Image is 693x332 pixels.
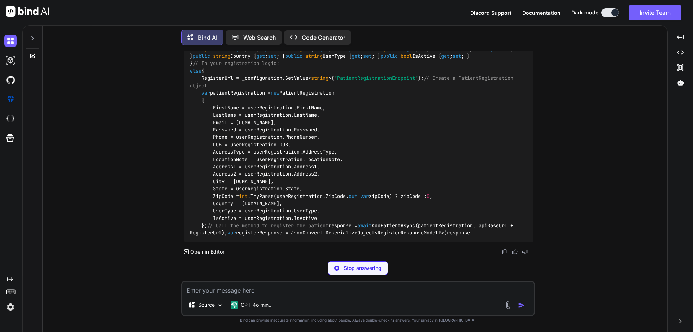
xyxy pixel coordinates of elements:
[512,249,518,255] img: like
[518,302,525,309] img: icon
[401,53,412,59] span: bool
[4,113,17,125] img: cloudideIcon
[504,301,512,309] img: attachment
[193,60,279,67] span: // In your registration logic:
[181,318,535,323] p: Bind can provide inaccurate information, including about people. Always double-check its answers....
[4,54,17,66] img: darkAi-studio
[285,53,302,59] span: public
[344,264,382,272] p: Stop answering
[190,248,225,255] p: Open in Editor
[193,53,210,59] span: public
[241,301,271,309] p: GPT-4o min..
[360,193,369,199] span: var
[522,9,561,17] button: Documentation
[357,222,372,229] span: await
[227,230,236,236] span: var
[6,6,49,17] img: Bind AI
[470,10,511,16] span: Discord Support
[190,68,201,74] span: else
[305,53,323,59] span: string
[231,301,238,309] img: GPT-4o mini
[271,90,279,96] span: new
[629,5,681,20] button: Invite Team
[217,302,223,308] img: Pick Models
[243,33,276,42] p: Web Search
[4,35,17,47] img: darkChat
[4,93,17,105] img: premium
[522,249,528,255] img: dislike
[380,53,398,59] span: public
[363,53,372,59] span: set
[4,301,17,313] img: settings
[349,193,357,199] span: out
[213,53,230,59] span: string
[4,74,17,86] img: githubDark
[502,249,507,255] img: copy
[207,222,328,229] span: // Call the method to register the patient
[571,9,598,16] span: Dark mode
[311,75,328,82] span: string
[522,10,561,16] span: Documentation
[256,53,265,59] span: get
[198,301,215,309] p: Source
[453,53,461,59] span: set
[441,53,450,59] span: get
[427,193,430,199] span: 0
[239,193,248,199] span: int
[352,53,360,59] span: get
[201,90,210,96] span: var
[198,33,217,42] p: Bind AI
[302,33,345,42] p: Code Generator
[470,9,511,17] button: Discord Support
[334,75,418,82] span: "PatientRegistrationEndpoint"
[190,16,522,237] code: { FirstName { ; ; } LastName { ; ; } Email { ; ; } Password { ; ; } Phone { ; ; } DateTime DOB { ...
[268,53,276,59] span: set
